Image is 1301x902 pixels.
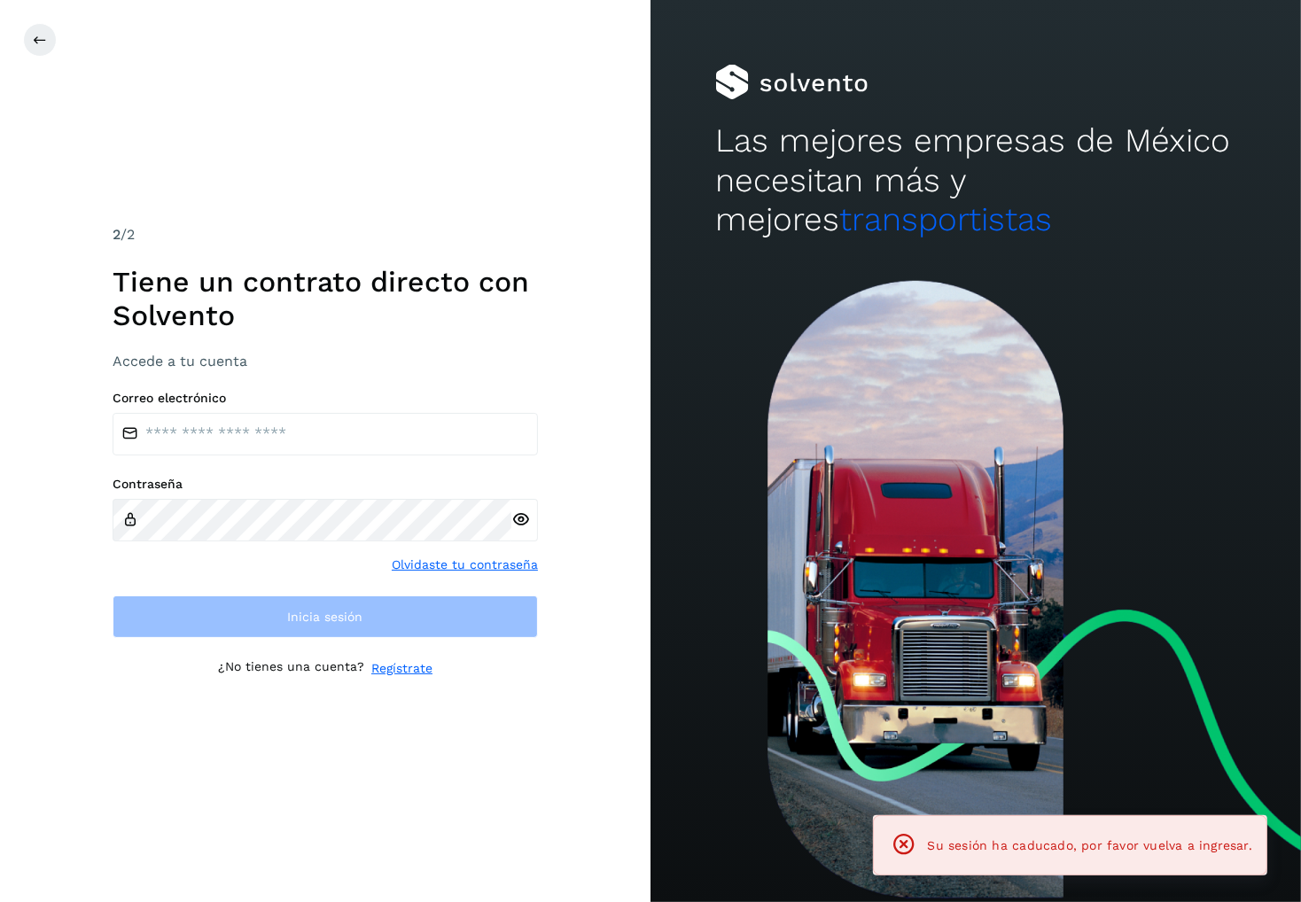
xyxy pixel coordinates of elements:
label: Correo electrónico [113,391,538,406]
p: ¿No tienes una cuenta? [218,659,364,678]
span: 2 [113,226,121,243]
h1: Tiene un contrato directo con Solvento [113,265,538,333]
a: Regístrate [371,659,432,678]
h2: Las mejores empresas de México necesitan más y mejores [715,121,1235,239]
button: Inicia sesión [113,595,538,638]
span: transportistas [839,200,1052,238]
span: Inicia sesión [288,610,363,623]
a: Olvidaste tu contraseña [392,556,538,574]
div: /2 [113,224,538,245]
h3: Accede a tu cuenta [113,353,538,369]
label: Contraseña [113,477,538,492]
span: Su sesión ha caducado, por favor vuelva a ingresar. [928,838,1252,852]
